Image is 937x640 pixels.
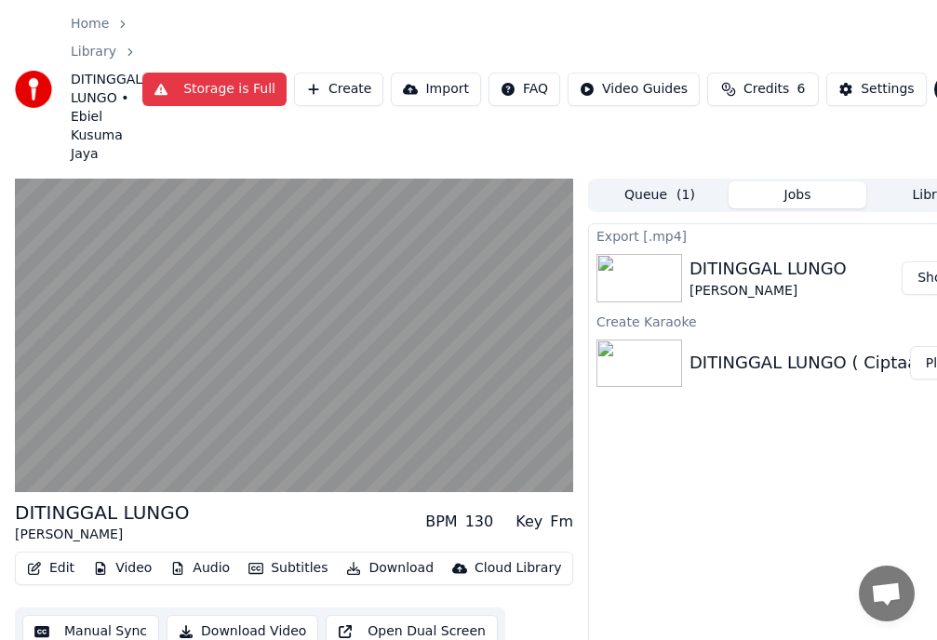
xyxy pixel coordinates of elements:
[729,181,866,208] button: Jobs
[15,526,190,544] div: [PERSON_NAME]
[743,80,789,99] span: Credits
[425,511,457,533] div: BPM
[71,15,109,33] a: Home
[859,566,915,621] a: Open chat
[826,73,926,106] button: Settings
[71,43,116,61] a: Library
[15,500,190,526] div: DITINGGAL LUNGO
[861,80,914,99] div: Settings
[475,559,561,578] div: Cloud Library
[591,181,729,208] button: Queue
[796,80,805,99] span: 6
[707,73,819,106] button: Credits6
[550,511,573,533] div: Fm
[241,555,335,581] button: Subtitles
[689,282,847,300] div: [PERSON_NAME]
[71,71,142,164] span: DITINGGAL LUNGO • Ebiel Kusuma Jaya
[676,186,695,205] span: ( 1 )
[515,511,542,533] div: Key
[391,73,480,106] button: Import
[142,73,287,106] button: Storage is Full
[163,555,237,581] button: Audio
[568,73,700,106] button: Video Guides
[86,555,159,581] button: Video
[339,555,441,581] button: Download
[689,256,847,282] div: DITINGGAL LUNGO
[294,73,384,106] button: Create
[465,511,494,533] div: 130
[71,15,142,164] nav: breadcrumb
[15,71,52,108] img: youka
[20,555,82,581] button: Edit
[489,73,560,106] button: FAQ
